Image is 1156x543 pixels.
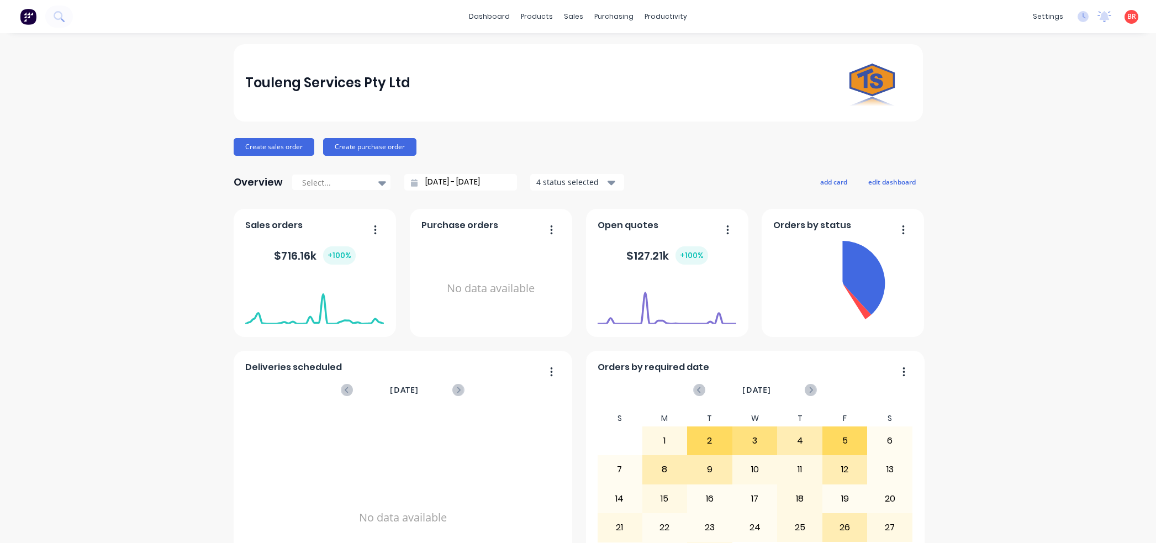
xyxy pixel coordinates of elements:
span: Orders by required date [598,361,709,374]
div: 4 status selected [536,176,606,188]
span: [DATE] [742,384,771,396]
button: add card [813,175,854,189]
div: $ 716.16k [274,246,356,265]
div: 7 [598,456,642,483]
div: 20 [868,485,912,513]
div: purchasing [589,8,639,25]
span: Open quotes [598,219,658,232]
div: settings [1027,8,1069,25]
div: 1 [643,427,687,455]
div: 16 [688,485,732,513]
div: 22 [643,514,687,541]
div: 10 [733,456,777,483]
span: Deliveries scheduled [245,361,342,374]
div: sales [558,8,589,25]
span: [DATE] [390,384,419,396]
img: Factory [20,8,36,25]
div: + 100 % [323,246,356,265]
div: Touleng Services Pty Ltd [245,72,410,94]
button: Create purchase order [323,138,416,156]
div: S [867,410,912,426]
div: 13 [868,456,912,483]
span: BR [1127,12,1136,22]
div: 17 [733,485,777,513]
div: 12 [823,456,867,483]
div: T [777,410,822,426]
div: 2 [688,427,732,455]
div: 5 [823,427,867,455]
span: Purchase orders [421,219,498,232]
div: 4 [778,427,822,455]
div: 27 [868,514,912,541]
div: F [822,410,868,426]
div: 6 [868,427,912,455]
a: dashboard [463,8,515,25]
div: T [687,410,732,426]
button: 4 status selected [530,174,624,191]
span: Orders by status [773,219,851,232]
div: M [642,410,688,426]
div: Overview [234,171,283,193]
div: 8 [643,456,687,483]
span: Sales orders [245,219,303,232]
div: products [515,8,558,25]
div: W [732,410,778,426]
div: $ 127.21k [626,246,708,265]
img: Touleng Services Pty Ltd [833,44,911,122]
div: 9 [688,456,732,483]
div: S [597,410,642,426]
div: 18 [778,485,822,513]
button: Create sales order [234,138,314,156]
div: No data available [421,236,560,341]
div: 14 [598,485,642,513]
div: 11 [778,456,822,483]
div: + 100 % [675,246,708,265]
div: 21 [598,514,642,541]
div: 15 [643,485,687,513]
div: 26 [823,514,867,541]
div: 19 [823,485,867,513]
div: 25 [778,514,822,541]
div: 24 [733,514,777,541]
div: 23 [688,514,732,541]
button: edit dashboard [861,175,923,189]
div: 3 [733,427,777,455]
div: productivity [639,8,693,25]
